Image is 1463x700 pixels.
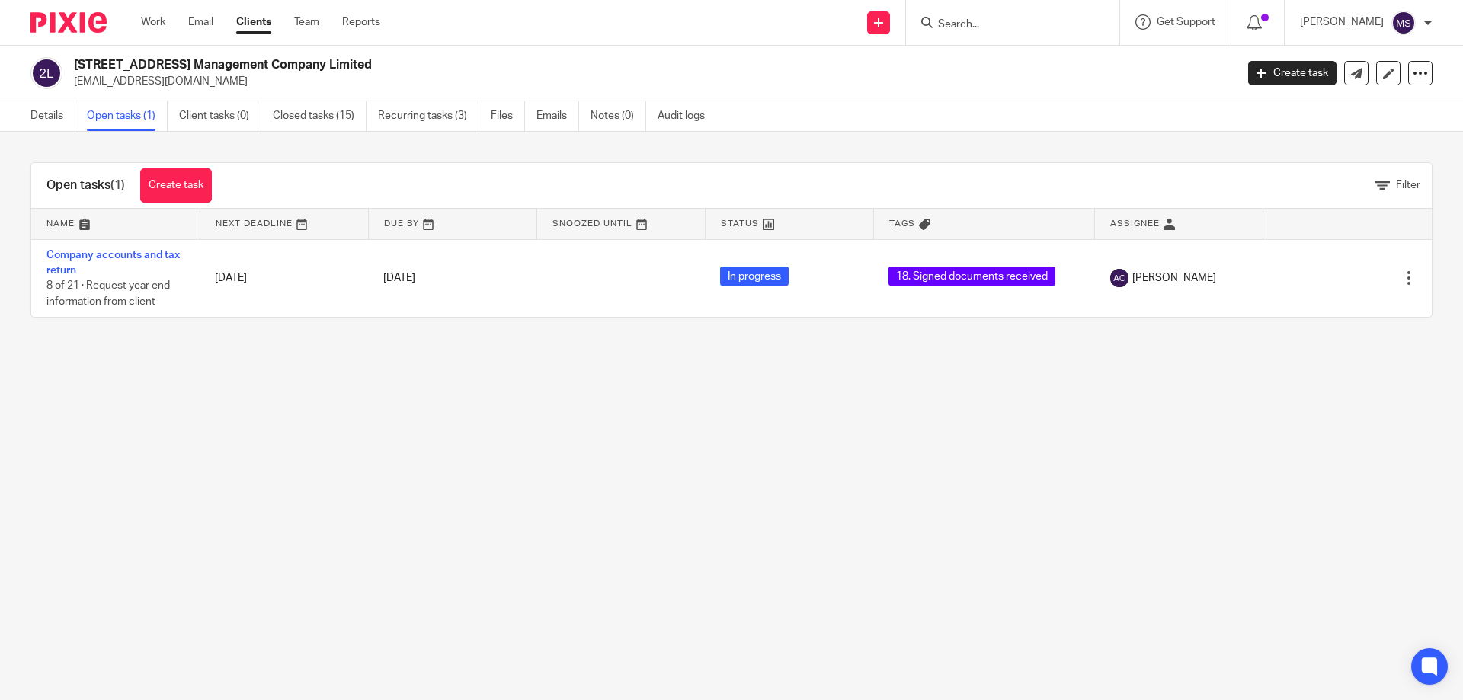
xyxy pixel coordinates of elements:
[888,267,1055,286] span: 18. Signed documents received
[1300,14,1384,30] p: [PERSON_NAME]
[179,101,261,131] a: Client tasks (0)
[383,273,415,283] span: [DATE]
[1110,269,1128,287] img: svg%3E
[46,177,125,193] h1: Open tasks
[30,12,107,33] img: Pixie
[936,18,1074,32] input: Search
[1396,180,1420,190] span: Filter
[1248,61,1337,85] a: Create task
[294,14,319,30] a: Team
[110,179,125,191] span: (1)
[378,101,479,131] a: Recurring tasks (3)
[342,14,380,30] a: Reports
[591,101,646,131] a: Notes (0)
[273,101,367,131] a: Closed tasks (15)
[46,250,180,276] a: Company accounts and tax return
[236,14,271,30] a: Clients
[1391,11,1416,35] img: svg%3E
[46,280,170,307] span: 8 of 21 · Request year end information from client
[30,101,75,131] a: Details
[140,168,212,203] a: Create task
[30,57,62,89] img: svg%3E
[87,101,168,131] a: Open tasks (1)
[200,239,368,317] td: [DATE]
[491,101,525,131] a: Files
[720,267,789,286] span: In progress
[552,219,632,228] span: Snoozed Until
[141,14,165,30] a: Work
[1132,270,1216,286] span: [PERSON_NAME]
[658,101,716,131] a: Audit logs
[74,74,1225,89] p: [EMAIL_ADDRESS][DOMAIN_NAME]
[188,14,213,30] a: Email
[1157,17,1215,27] span: Get Support
[536,101,579,131] a: Emails
[889,219,915,228] span: Tags
[74,57,995,73] h2: [STREET_ADDRESS] Management Company Limited
[721,219,759,228] span: Status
